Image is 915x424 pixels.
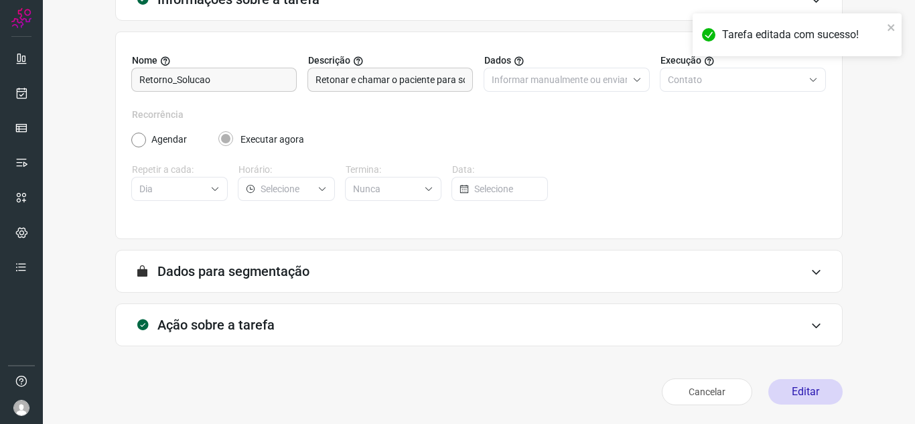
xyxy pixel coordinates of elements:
span: Dados [484,54,511,68]
h3: Dados para segmentação [157,263,309,279]
button: Cancelar [662,378,752,405]
label: Recorrência [132,108,826,122]
button: close [887,19,896,35]
div: Tarefa editada com sucesso! [722,27,883,43]
label: Horário: [238,163,334,177]
span: Execução [660,54,701,68]
input: Selecione [139,178,205,200]
h3: Ação sobre a tarefa [157,317,275,333]
img: avatar-user-boy.jpg [13,400,29,416]
input: Selecione [261,178,311,200]
input: Selecione [474,178,539,200]
label: Executar agora [240,133,304,147]
input: Digite o nome para a sua tarefa. [139,68,289,91]
button: Editar [768,379,843,405]
input: Selecione o tipo de envio [492,68,627,91]
span: Nome [132,54,157,68]
label: Repetir a cada: [132,163,228,177]
label: Termina: [346,163,441,177]
input: Selecione [353,178,419,200]
label: Data: [452,163,548,177]
span: Descrição [308,54,350,68]
label: Agendar [151,133,187,147]
input: Selecione o tipo de envio [668,68,803,91]
input: Forneça uma breve descrição da sua tarefa. [315,68,465,91]
img: Logo [11,8,31,28]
